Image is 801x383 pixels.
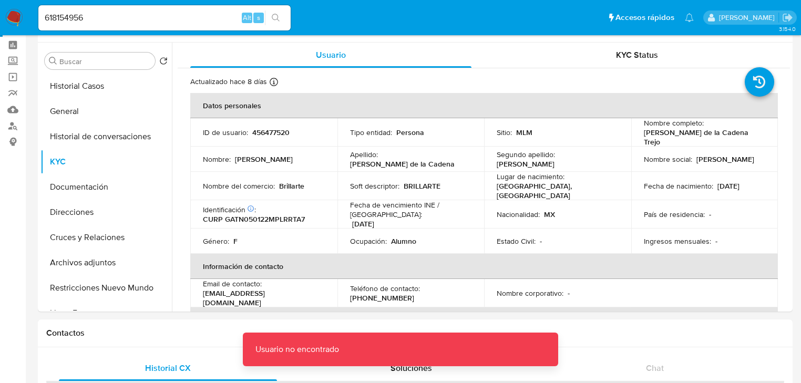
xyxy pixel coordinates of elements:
h1: Contactos [46,328,784,338]
span: Usuario [316,49,346,61]
button: Cruces y Relaciones [40,225,172,250]
button: Direcciones [40,200,172,225]
button: KYC [40,149,172,174]
p: Nombre social : [644,154,692,164]
p: Alumno [391,236,416,246]
p: [EMAIL_ADDRESS][DOMAIN_NAME] [203,288,321,307]
th: Datos personales [190,93,778,118]
p: MX [544,210,555,219]
p: Estado Civil : [497,236,536,246]
button: Documentación [40,174,172,200]
p: [DATE] [352,219,374,229]
p: Brillarte [279,181,304,191]
p: [PERSON_NAME] [696,154,754,164]
a: Salir [782,12,793,23]
p: ID de usuario : [203,128,248,137]
p: Lugar de nacimiento : [497,172,564,181]
span: KYC Status [616,49,658,61]
button: General [40,99,172,124]
button: Historial de conversaciones [40,124,172,149]
p: F [233,236,238,246]
p: - [709,210,711,219]
p: Nombre corporativo : [497,288,563,298]
p: MLM [516,128,532,137]
button: search-icon [265,11,286,25]
p: Segundo apellido : [497,150,555,159]
p: Usuario no encontrado [243,333,352,366]
th: Información de contacto [190,254,778,279]
button: Buscar [49,57,57,65]
p: - [540,236,542,246]
span: 3.154.0 [779,25,796,33]
p: Actualizado hace 8 días [190,77,267,87]
p: Ocupación : [350,236,387,246]
button: Restricciones Nuevo Mundo [40,275,172,301]
th: Verificación y cumplimiento [190,307,778,333]
button: Volver al orden por defecto [159,57,168,68]
span: Chat [646,362,664,374]
p: [PERSON_NAME] de la Cadena Trejo [644,128,762,147]
p: 456477520 [252,128,290,137]
button: Listas Externas [40,301,172,326]
p: BRILLARTE [404,181,440,191]
input: Buscar usuario o caso... [38,11,291,25]
p: Nombre del comercio : [203,181,275,191]
button: Archivos adjuntos [40,250,172,275]
p: Nacionalidad : [497,210,540,219]
p: Soft descriptor : [350,181,399,191]
p: País de residencia : [644,210,705,219]
p: Teléfono de contacto : [350,284,420,293]
p: Tipo entidad : [350,128,392,137]
span: Soluciones [391,362,432,374]
span: Historial CX [145,362,191,374]
p: Identificación : [203,205,256,214]
p: [GEOGRAPHIC_DATA], [GEOGRAPHIC_DATA] [497,181,614,200]
p: Ingresos mensuales : [644,236,711,246]
p: [PHONE_NUMBER] [350,293,414,303]
p: - [715,236,717,246]
p: Fecha de nacimiento : [644,181,713,191]
p: Email de contacto : [203,279,262,288]
p: [PERSON_NAME] [235,154,293,164]
p: Nombre completo : [644,118,704,128]
p: Sitio : [497,128,512,137]
a: Notificaciones [685,13,694,22]
span: s [257,13,260,23]
input: Buscar [59,57,151,66]
p: [DATE] [717,181,740,191]
span: Alt [243,13,251,23]
p: CURP GATN050122MPLRRTA7 [203,214,305,224]
p: [PERSON_NAME] [497,159,554,169]
button: Historial Casos [40,74,172,99]
p: Apellido : [350,150,378,159]
p: Género : [203,236,229,246]
p: Fecha de vencimiento INE / [GEOGRAPHIC_DATA] : [350,200,472,219]
p: Persona [396,128,424,137]
p: - [568,288,570,298]
p: Nombre : [203,154,231,164]
p: [PERSON_NAME] de la Cadena [350,159,455,169]
span: Accesos rápidos [615,12,674,23]
p: erika.juarez@mercadolibre.com.mx [719,13,778,23]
